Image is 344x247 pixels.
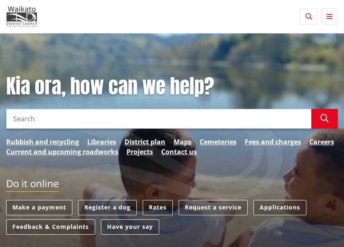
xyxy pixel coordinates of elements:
a: Request a service [179,200,248,215]
a: Projects [127,147,153,157]
input: Search input [6,109,311,129]
h1: Kia ora, how can we help? [6,75,338,99]
a: Careers [309,137,334,147]
a: Register a dog [78,200,137,215]
a: Libraries [87,137,116,147]
a: Rates [143,200,173,215]
img: Waikato District Council - Te Kaunihera aa Takiwaa o Waikato [6,6,37,27]
a: Make a payment [6,200,72,215]
a: Maps [174,137,191,147]
a: District plan [124,137,165,147]
a: Current and upcoming roadworks [6,147,118,157]
a: Cemeteries [200,137,236,147]
a: Have your say [101,219,159,235]
a: Fees and charges [245,137,301,147]
a: Applications [253,200,306,215]
a: Contact us [161,147,197,157]
a: Feedback & Complaints [6,219,95,235]
a: Rubbish and recycling [6,137,79,147]
h2: Do it online [6,178,59,192]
